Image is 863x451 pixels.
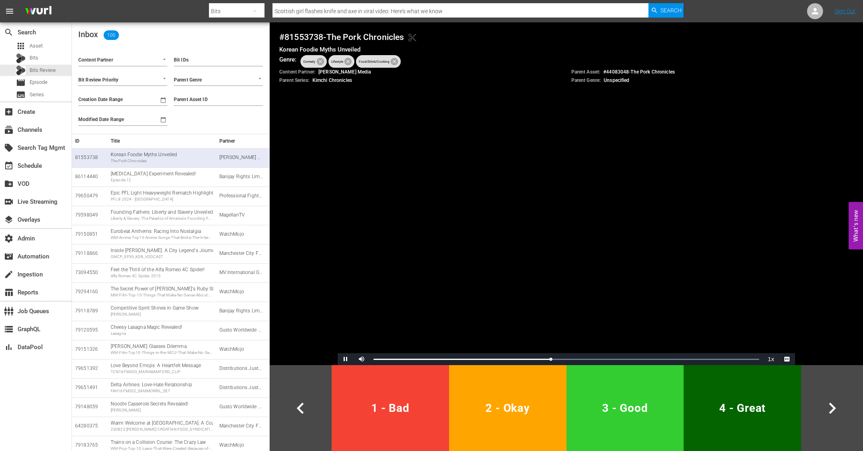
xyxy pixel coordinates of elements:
[648,3,684,18] button: Search
[16,54,26,63] div: Bits
[660,3,682,18] span: Search
[111,171,213,183] div: Explosive Decompression Experiment Revealed!
[4,306,14,316] span: Job Queues
[4,324,14,334] span: GraphQL
[279,56,296,64] h5: Genre:
[30,42,43,50] span: Asset
[449,365,567,451] button: 2 - Okay
[111,401,213,413] div: Noodle Casserole Secrets Revealed!
[75,308,104,314] div: 79118789
[570,398,681,418] span: 3 - Good
[4,125,14,135] span: Channels
[16,78,26,87] span: Episode
[219,250,263,257] div: Manchester City Football Club Limited
[16,66,26,75] div: Bits Review
[78,56,145,66] input: Content Partner
[75,365,104,372] div: 79651392
[338,108,795,366] div: Video Player
[216,134,269,148] th: Partner
[219,231,263,238] div: WatchMojo
[75,173,104,180] div: 86114440
[75,384,104,391] div: 79651491
[567,365,684,451] button: 3 - Good
[111,228,213,240] div: Eurobeat Anthems: Racing Into Nostalgia
[111,254,213,260] div: OMCP_EP39_KDB_VODCAST
[4,270,14,279] span: Ingestion
[356,55,401,68] div: Food/Drink/Cooking
[111,420,213,432] div: Warm Welcome at Platski: A Cozy Chat
[75,403,104,410] div: 79148059
[219,154,263,161] div: Janson Media
[219,212,263,219] div: MagellanTV
[219,327,263,334] div: Gusto Worldwide Media
[111,190,213,202] div: Epic PFL Light Heavyweight Rematch Highlights
[452,398,563,418] span: 2 - Okay
[821,397,843,419] span: chevron_right
[408,33,417,42] span: Generated Bit
[16,41,26,51] span: Asset
[111,209,213,221] div: Founding Fathers: Liberty and Slavery Unveiled
[111,407,213,413] div: [PERSON_NAME]
[30,91,44,99] span: Series
[279,69,371,75] p: [PERSON_NAME] Media
[111,216,213,221] div: Liberty & Slavery: The Paradox of America's Founding Fathers (ASSET)
[219,193,263,199] div: Professional Fighters League
[219,288,263,295] div: WatchMojo
[4,234,14,243] span: Admin
[111,266,213,279] div: Feel the Thrill of the Alfa Romeo 4C Spider!
[111,177,213,183] div: Episode 12
[19,2,58,21] img: ans4CAIJ8jUAAAAAAAAAAAAAAAAAAAAAAAAgQb4GAAAAAAAAAAAAAAAAAAAAAAAAJMjXAAAAAAAAAAAAAAAAAAAAAAAAgAT5G...
[279,69,315,75] span: Content Partner:
[354,353,370,365] button: Mute
[75,442,104,449] div: 79183765
[111,381,213,394] div: Delta Airlines: Love-Hate Relationship
[332,365,449,451] button: 1 - Bad
[300,52,318,71] span: Comedy
[4,342,14,352] span: DataPool
[30,54,38,62] span: Bits
[107,134,216,148] th: Title
[111,158,213,164] div: The Pork Chronicles
[75,423,104,429] div: 64280375
[75,154,104,161] div: 81553738
[835,8,855,14] a: Sign Out
[75,212,104,219] div: 79598049
[219,346,263,353] div: WatchMojo
[219,403,263,410] div: Gusto Worldwide Media
[111,324,213,336] div: Cheesy Lasagna Magic Revealed!
[571,77,601,83] span: Parent Genre:
[571,77,630,84] p: Unspecified
[75,250,104,257] div: 79118866
[219,423,263,429] div: Manchester City Football Club Limited
[219,269,263,276] div: MV International Gmbh
[219,308,263,314] div: Banijay Rights Limited
[763,353,779,365] button: Playback Rate
[75,288,104,295] div: 79294160
[111,235,213,240] div: WM-Anime-Top10-Anime-Songs-That-Broke-The-Internet_OTT.mov
[219,365,263,372] div: Distributions Juste Pour Rire Inc.
[111,305,213,317] div: Competitive Spirit Shines in Game Show
[4,161,14,171] span: Schedule
[30,78,48,86] span: Episode
[111,343,213,356] div: Peter Parker's Glasses Dilemma
[111,286,213,298] div: The Secret Power of Dorothy's Ruby Slippers
[300,55,327,68] div: Comedy
[78,29,121,42] h2: Inbox
[111,273,213,279] div: Alfa Romeo 4C Spider, 2015
[849,202,863,249] button: Open Feedback Widget
[161,75,168,82] button: Open
[111,350,213,356] div: WM-Film-Top10-Things-in-the-MCU-That-Make-No-Sense_OTT.mov
[111,369,213,375] div: TCN16FM003_MARIABAMFORD_CLIP
[779,353,795,365] button: Captions
[16,90,26,99] span: Series
[687,398,798,418] span: 4 - Great
[328,52,346,71] span: Lifestyle
[571,69,675,75] p: # 44083048 - The Pork Chronicles
[75,346,104,353] div: 79151326
[111,312,213,317] div: [PERSON_NAME]
[111,151,213,164] div: Korean Foodie Myths Unveiled
[256,75,264,82] button: Open
[4,197,14,207] span: Live Streaming
[4,215,14,225] span: Overlays
[335,398,446,418] span: 1 - Bad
